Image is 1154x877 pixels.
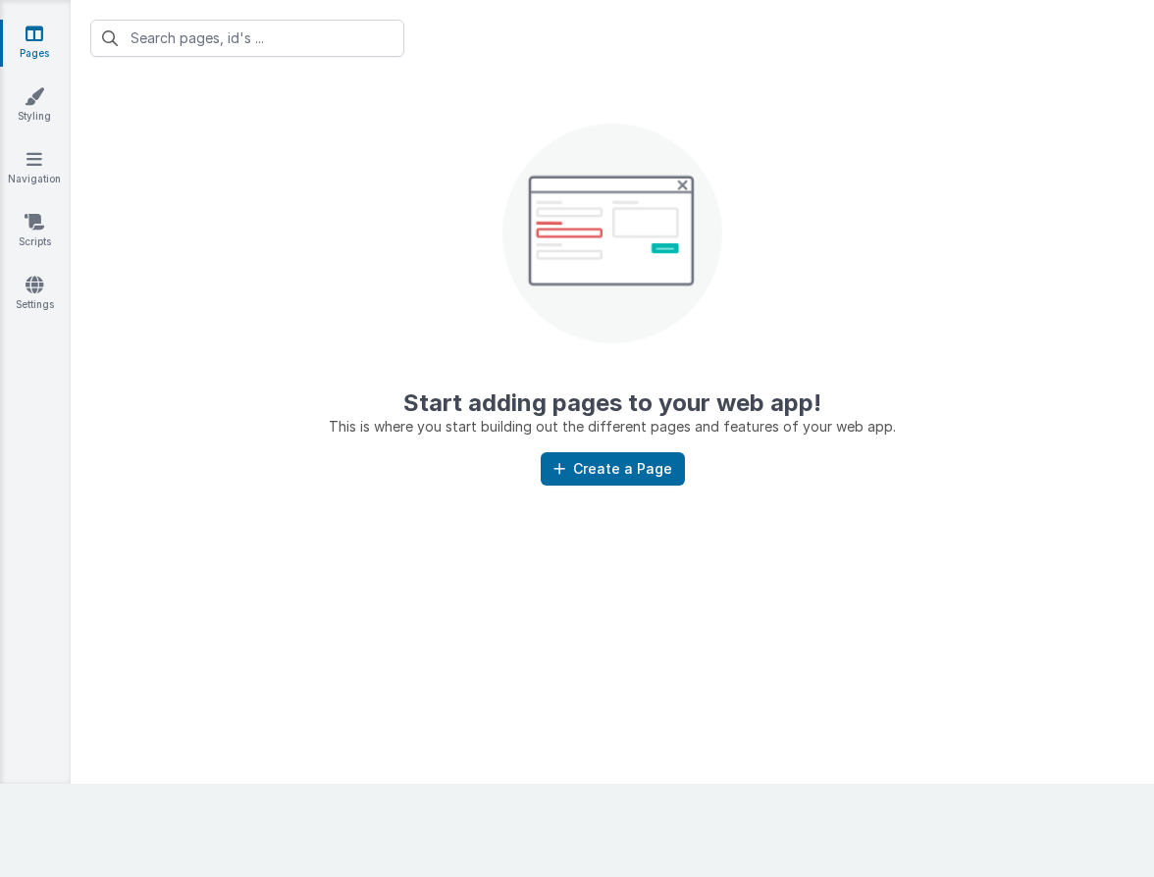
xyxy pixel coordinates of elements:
p: This is where you start building out the different pages and features of your web app. [71,416,1154,437]
input: Search pages, id's ... [90,20,404,57]
strong: Start adding pages to your web app! [403,388,821,417]
button: Create a Page [541,452,685,486]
